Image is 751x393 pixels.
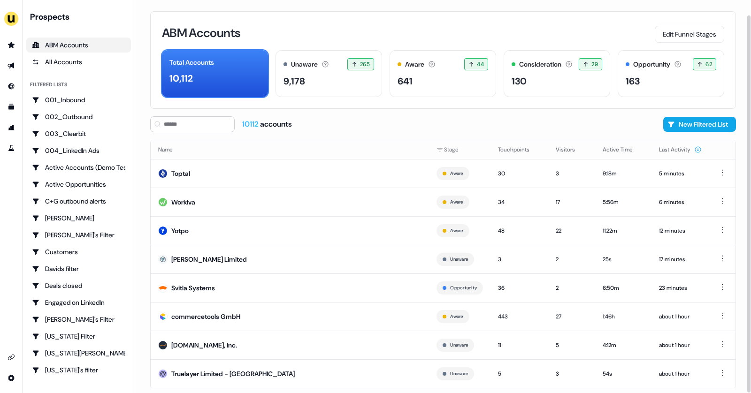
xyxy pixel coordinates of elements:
div: accounts [242,119,292,129]
button: Visitors [556,141,586,158]
button: Last Activity [659,141,702,158]
a: Go to Inbound [4,79,19,94]
a: Go to 001_Inbound [26,92,131,107]
div: 641 [398,74,413,88]
span: 10112 [242,119,260,129]
div: Truelayer Limited - [GEOGRAPHIC_DATA] [171,369,295,378]
a: Go to Active Opportunities [26,177,131,192]
div: Unaware [291,60,318,69]
div: 4:12m [603,340,644,350]
div: 5 [498,369,541,378]
div: 6 minutes [659,197,702,207]
button: Aware [450,198,463,206]
div: Filtered lists [30,81,67,89]
div: [US_STATE][PERSON_NAME] [32,348,125,358]
button: Aware [450,227,463,235]
a: Go to templates [4,99,19,114]
a: Go to integrations [4,370,19,385]
div: 6:50m [603,283,644,293]
div: 22 [556,226,588,235]
div: 25s [603,255,644,264]
div: 2 [556,255,588,264]
div: 54s [603,369,644,378]
div: All Accounts [32,57,125,67]
div: 11 [498,340,541,350]
div: Prospects [30,11,131,23]
a: Go to Davids filter [26,261,131,276]
div: 12 minutes [659,226,702,235]
button: Aware [450,312,463,321]
div: 27 [556,312,588,321]
a: Go to experiments [4,141,19,156]
div: [PERSON_NAME] [32,213,125,223]
div: 5 [556,340,588,350]
div: 004_LinkedIn Ads [32,146,125,155]
div: 163 [626,74,640,88]
button: Active Time [603,141,644,158]
div: Aware [405,60,424,69]
div: 11:22m [603,226,644,235]
div: 2 [556,283,588,293]
div: Consideration [519,60,561,69]
div: 9,178 [284,74,305,88]
div: about 1 hour [659,312,702,321]
div: 36 [498,283,541,293]
button: Aware [450,169,463,178]
div: Workiva [171,197,195,207]
button: Edit Funnel Stages [655,26,724,43]
a: Go to 002_Outbound [26,109,131,124]
h3: ABM Accounts [162,27,240,39]
div: Active Opportunities [32,180,125,189]
span: 29 [591,60,598,69]
div: [US_STATE]'s filter [32,365,125,375]
div: 10,112 [169,71,193,85]
a: Go to Georgia's filter [26,363,131,378]
a: Go to Engaged on LinkedIn [26,295,131,310]
a: Go to Georgia Filter [26,329,131,344]
div: 1:46h [603,312,644,321]
div: Engaged on LinkedIn [32,298,125,307]
div: 17 minutes [659,255,702,264]
button: Unaware [450,370,468,378]
span: 265 [360,60,370,69]
div: [PERSON_NAME]'s Filter [32,315,125,324]
div: 30 [498,169,541,178]
div: Deals closed [32,281,125,290]
div: 002_Outbound [32,112,125,121]
button: Opportunity [450,284,477,292]
a: Go to integrations [4,350,19,365]
a: Go to 003_Clearbit [26,126,131,141]
div: [PERSON_NAME]'s Filter [32,230,125,240]
a: All accounts [26,54,131,69]
a: Go to attribution [4,120,19,135]
div: Toptal [171,169,190,178]
div: ABM Accounts [32,40,125,50]
button: Touchpoints [498,141,541,158]
div: about 1 hour [659,340,702,350]
div: 3 [556,369,588,378]
div: 17 [556,197,588,207]
div: Yotpo [171,226,189,235]
div: [US_STATE] Filter [32,332,125,341]
div: Davids filter [32,264,125,273]
div: Svitla Systems [171,283,215,293]
div: 3 [498,255,541,264]
a: Go to Georgia Slack [26,346,131,361]
span: 44 [477,60,484,69]
a: Go to Deals closed [26,278,131,293]
div: 001_Inbound [32,95,125,105]
div: [DOMAIN_NAME], Inc. [171,340,237,350]
div: 3 [556,169,588,178]
a: Go to outbound experience [4,58,19,73]
a: Go to Charlotte Stone [26,211,131,226]
div: C+G outbound alerts [32,196,125,206]
div: Active Accounts (Demo Test) [32,163,125,172]
div: Stage [437,145,483,154]
button: New Filtered List [663,117,736,132]
div: 003_Clearbit [32,129,125,138]
a: Go to Charlotte's Filter [26,227,131,242]
div: 23 minutes [659,283,702,293]
a: ABM Accounts [26,38,131,53]
a: Go to prospects [4,38,19,53]
a: Go to C+G outbound alerts [26,194,131,209]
